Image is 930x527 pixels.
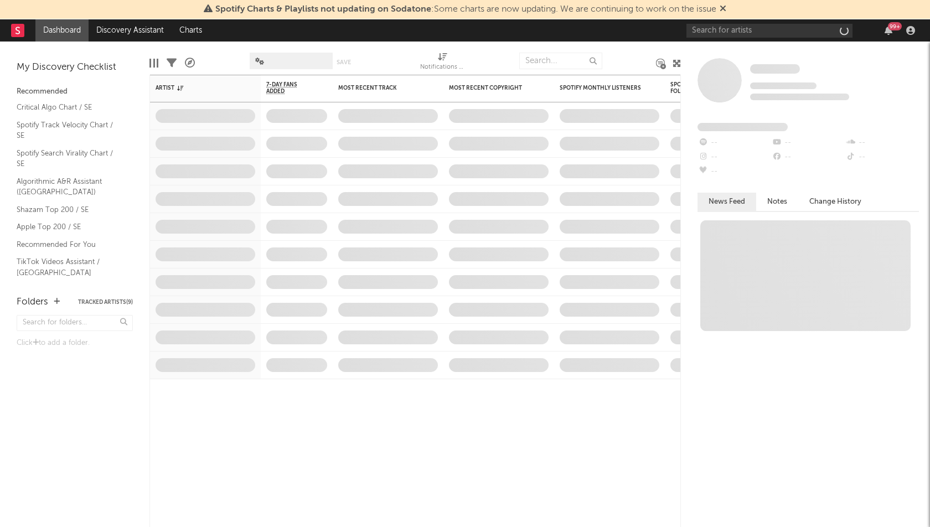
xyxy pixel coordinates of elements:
[172,19,210,42] a: Charts
[519,53,602,69] input: Search...
[35,19,89,42] a: Dashboard
[17,256,122,278] a: TikTok Videos Assistant / [GEOGRAPHIC_DATA]
[156,85,239,91] div: Artist
[420,61,464,74] div: Notifications (Artist)
[17,204,122,216] a: Shazam Top 200 / SE
[17,119,122,142] a: Spotify Track Velocity Chart / SE
[885,26,892,35] button: 99+
[17,85,133,99] div: Recommended
[750,64,800,74] span: Some Artist
[750,82,817,89] span: Tracking Since: [DATE]
[215,5,716,14] span: : Some charts are now updating. We are continuing to work on the issue
[697,193,756,211] button: News Feed
[89,19,172,42] a: Discovery Assistant
[697,164,771,179] div: --
[337,59,351,65] button: Save
[798,193,872,211] button: Change History
[720,5,726,14] span: Dismiss
[17,239,122,251] a: Recommended For You
[17,315,133,331] input: Search for folders...
[771,150,845,164] div: --
[17,175,122,198] a: Algorithmic A&R Assistant ([GEOGRAPHIC_DATA])
[215,5,431,14] span: Spotify Charts & Playlists not updating on Sodatone
[149,47,158,79] div: Edit Columns
[697,150,771,164] div: --
[17,101,122,113] a: Critical Algo Chart / SE
[697,123,788,131] span: Fans Added by Platform
[338,85,421,91] div: Most Recent Track
[449,85,532,91] div: Most Recent Copyright
[185,47,195,79] div: A&R Pipeline
[17,296,48,309] div: Folders
[888,22,902,30] div: 99 +
[771,136,845,150] div: --
[17,61,133,74] div: My Discovery Checklist
[560,85,643,91] div: Spotify Monthly Listeners
[845,150,919,164] div: --
[750,94,849,100] span: 0 fans last week
[750,64,800,75] a: Some Artist
[686,24,852,38] input: Search for artists
[78,299,133,305] button: Tracked Artists(9)
[167,47,177,79] div: Filters
[17,221,122,233] a: Apple Top 200 / SE
[756,193,798,211] button: Notes
[845,136,919,150] div: --
[17,337,133,350] div: Click to add a folder.
[17,147,122,170] a: Spotify Search Virality Chart / SE
[266,81,311,95] span: 7-Day Fans Added
[697,136,771,150] div: --
[670,81,709,95] div: Spotify Followers
[420,47,464,79] div: Notifications (Artist)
